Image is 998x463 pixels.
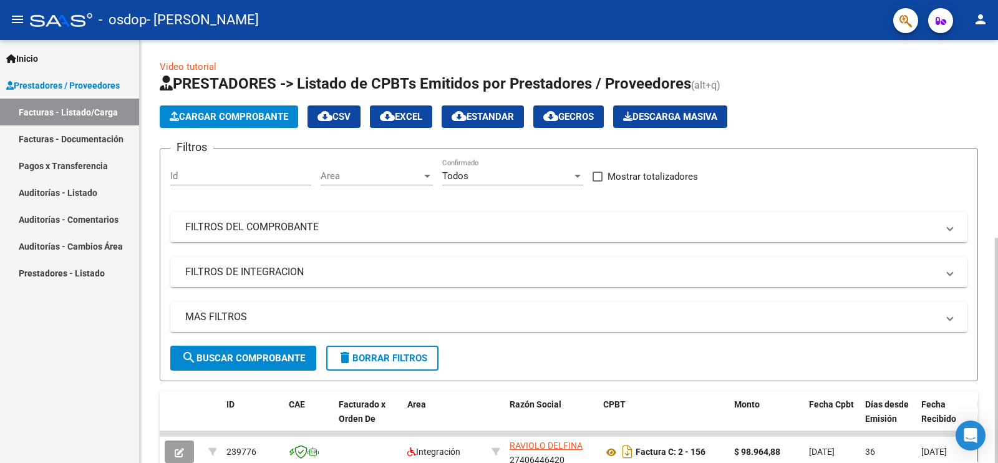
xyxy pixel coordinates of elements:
mat-icon: cloud_download [317,109,332,124]
mat-icon: cloud_download [380,109,395,124]
button: Borrar Filtros [326,346,438,371]
span: Integración [407,447,460,457]
span: EXCEL [380,111,422,122]
span: Estandar [452,111,514,122]
span: Fecha Recibido [921,399,956,424]
span: Prestadores / Proveedores [6,79,120,92]
span: Facturado x Orden De [339,399,385,424]
span: PRESTADORES -> Listado de CPBTs Emitidos por Prestadores / Proveedores [160,75,691,92]
datatable-header-cell: Fecha Recibido [916,391,972,446]
span: Cargar Comprobante [170,111,288,122]
datatable-header-cell: CPBT [598,391,729,446]
span: Razón Social [510,399,561,409]
h3: Filtros [170,139,213,156]
span: Descarga Masiva [623,111,717,122]
button: Gecros [533,105,604,128]
span: CAE [289,399,305,409]
mat-icon: person [973,12,988,27]
span: ID [226,399,235,409]
span: Inicio [6,52,38,66]
mat-panel-title: FILTROS DE INTEGRACION [185,265,937,279]
app-download-masive: Descarga masiva de comprobantes (adjuntos) [613,105,727,128]
span: [DATE] [921,447,947,457]
span: - osdop [99,6,147,34]
span: Fecha Cpbt [809,399,854,409]
mat-icon: search [182,350,196,365]
a: Video tutorial [160,61,216,72]
button: EXCEL [370,105,432,128]
datatable-header-cell: CAE [284,391,334,446]
mat-icon: cloud_download [543,109,558,124]
span: [DATE] [809,447,835,457]
span: 36 [865,447,875,457]
strong: Factura C: 2 - 156 [636,447,705,457]
span: Borrar Filtros [337,353,427,364]
button: Cargar Comprobante [160,105,298,128]
span: 239776 [226,447,256,457]
mat-expansion-panel-header: FILTROS DE INTEGRACION [170,257,967,287]
span: (alt+q) [691,79,720,91]
datatable-header-cell: Fecha Cpbt [804,391,860,446]
span: Días desde Emisión [865,399,909,424]
span: CPBT [603,399,626,409]
span: Monto [734,399,760,409]
div: Open Intercom Messenger [956,421,986,451]
span: Area [321,170,422,182]
button: Descarga Masiva [613,105,727,128]
datatable-header-cell: Monto [729,391,804,446]
button: CSV [308,105,361,128]
mat-icon: delete [337,350,352,365]
datatable-header-cell: Razón Social [505,391,598,446]
span: RAVIOLO DELFINA [510,441,583,451]
mat-expansion-panel-header: MAS FILTROS [170,302,967,332]
button: Estandar [442,105,524,128]
mat-panel-title: MAS FILTROS [185,310,937,324]
strong: $ 98.964,88 [734,447,780,457]
span: - [PERSON_NAME] [147,6,259,34]
button: Buscar Comprobante [170,346,316,371]
datatable-header-cell: Días desde Emisión [860,391,916,446]
span: Area [407,399,426,409]
datatable-header-cell: ID [221,391,284,446]
mat-icon: menu [10,12,25,27]
span: Gecros [543,111,594,122]
datatable-header-cell: Area [402,391,487,446]
mat-panel-title: FILTROS DEL COMPROBANTE [185,220,937,234]
span: Mostrar totalizadores [608,169,698,184]
span: CSV [317,111,351,122]
datatable-header-cell: Facturado x Orden De [334,391,402,446]
span: Buscar Comprobante [182,353,305,364]
mat-icon: cloud_download [452,109,467,124]
span: Todos [442,170,468,182]
i: Descargar documento [619,442,636,462]
mat-expansion-panel-header: FILTROS DEL COMPROBANTE [170,212,967,242]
